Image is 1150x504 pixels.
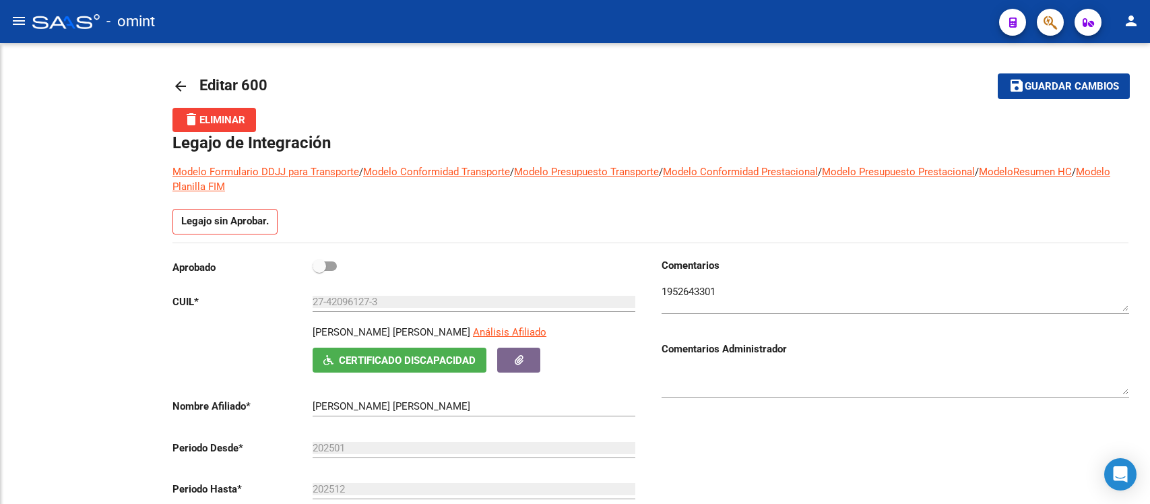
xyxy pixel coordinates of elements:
p: Legajo sin Aprobar. [172,209,278,234]
mat-icon: save [1009,77,1025,94]
span: Análisis Afiliado [473,326,546,338]
span: - omint [106,7,155,36]
mat-icon: menu [11,13,27,29]
p: Aprobado [172,260,313,275]
a: Modelo Formulario DDJJ para Transporte [172,166,359,178]
button: Guardar cambios [998,73,1130,98]
div: Open Intercom Messenger [1104,458,1137,491]
p: Periodo Hasta [172,482,313,497]
span: Certificado Discapacidad [339,354,476,367]
a: Modelo Conformidad Transporte [363,166,510,178]
mat-icon: arrow_back [172,78,189,94]
h3: Comentarios Administrador [662,342,1129,356]
mat-icon: delete [183,111,199,127]
a: ModeloResumen HC [979,166,1072,178]
span: Eliminar [183,114,245,126]
span: Guardar cambios [1025,81,1119,93]
mat-icon: person [1123,13,1139,29]
p: Periodo Desde [172,441,313,455]
h3: Comentarios [662,258,1129,273]
p: [PERSON_NAME] [PERSON_NAME] [313,325,470,340]
h1: Legajo de Integración [172,132,1128,154]
a: Modelo Presupuesto Prestacional [822,166,975,178]
a: Modelo Conformidad Prestacional [663,166,818,178]
button: Certificado Discapacidad [313,348,486,373]
p: Nombre Afiliado [172,399,313,414]
button: Eliminar [172,108,256,132]
span: Editar 600 [199,77,267,94]
a: Modelo Presupuesto Transporte [514,166,659,178]
p: CUIL [172,294,313,309]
